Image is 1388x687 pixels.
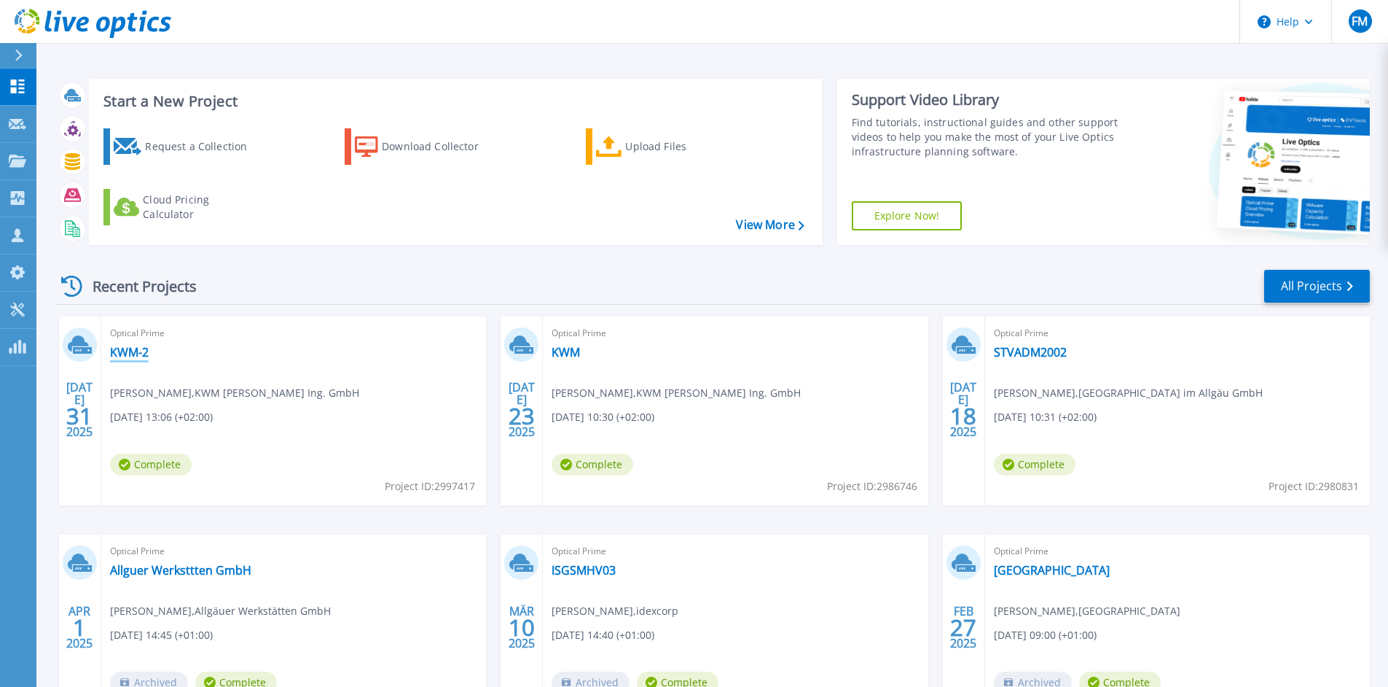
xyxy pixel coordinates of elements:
div: Cloud Pricing Calculator [143,193,259,222]
a: Request a Collection [103,128,266,165]
span: 31 [66,410,93,422]
span: 10 [509,621,535,634]
span: Optical Prime [110,543,477,559]
span: 18 [950,410,976,422]
span: Project ID: 2997417 [385,478,475,494]
div: [DATE] 2025 [508,383,536,436]
span: [DATE] 10:31 (+02:00) [994,409,1097,425]
span: [PERSON_NAME] , idexcorp [552,603,678,619]
span: Optical Prime [994,325,1361,341]
div: [DATE] 2025 [66,383,93,436]
span: Optical Prime [994,543,1361,559]
a: View More [736,218,804,232]
span: [PERSON_NAME] , KWM [PERSON_NAME] Ing. GmbH [552,385,801,401]
span: Optical Prime [552,325,919,341]
a: Cloud Pricing Calculator [103,189,266,225]
a: Allguer Werksttten GmbH [110,563,251,578]
div: Upload Files [625,132,742,161]
span: Optical Prime [552,543,919,559]
a: ISGSMHV03 [552,563,616,578]
span: [DATE] 14:40 (+01:00) [552,627,654,643]
span: [DATE] 10:30 (+02:00) [552,409,654,425]
div: [DATE] 2025 [949,383,977,436]
span: Complete [110,454,192,476]
a: STVADM2002 [994,345,1067,360]
div: MÄR 2025 [508,601,536,654]
div: Download Collector [382,132,498,161]
a: [GEOGRAPHIC_DATA] [994,563,1110,578]
a: KWM [552,345,580,360]
span: Project ID: 2980831 [1269,478,1359,494]
a: Explore Now! [852,201,962,230]
span: [PERSON_NAME] , [GEOGRAPHIC_DATA] [994,603,1180,619]
div: Recent Projects [56,268,216,304]
span: Complete [552,454,633,476]
div: Support Video Library [852,90,1124,109]
span: [PERSON_NAME] , [GEOGRAPHIC_DATA] im Allgäu GmbH [994,385,1263,401]
h3: Start a New Project [103,93,804,109]
span: 23 [509,410,535,422]
span: [DATE] 13:06 (+02:00) [110,409,213,425]
span: [DATE] 09:00 (+01:00) [994,627,1097,643]
div: APR 2025 [66,601,93,654]
div: FEB 2025 [949,601,977,654]
span: FM [1352,15,1368,27]
span: Project ID: 2986746 [827,478,917,494]
a: KWM-2 [110,345,149,360]
span: 27 [950,621,976,634]
span: [DATE] 14:45 (+01:00) [110,627,213,643]
a: All Projects [1264,270,1370,303]
span: [PERSON_NAME] , KWM [PERSON_NAME] Ing. GmbH [110,385,359,401]
span: [PERSON_NAME] , Allgäuer Werkstätten GmbH [110,603,331,619]
a: Download Collector [345,128,507,165]
div: Find tutorials, instructional guides and other support videos to help you make the most of your L... [852,115,1124,159]
span: Complete [994,454,1075,476]
div: Request a Collection [145,132,262,161]
span: Optical Prime [110,325,477,341]
a: Upload Files [586,128,748,165]
span: 1 [73,621,86,634]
